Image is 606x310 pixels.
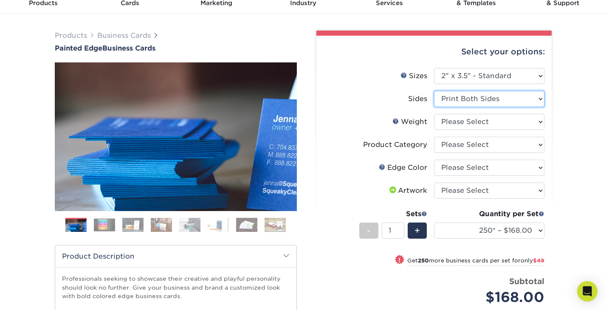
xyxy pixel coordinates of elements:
[434,209,544,219] div: Quantity per Set
[577,281,598,302] div: Open Intercom Messenger
[236,217,257,232] img: Business Cards 07
[400,71,427,81] div: Sizes
[55,44,297,52] a: Painted EdgeBusiness Cards
[398,256,400,265] span: !
[408,94,427,104] div: Sides
[55,245,296,267] h2: Product Description
[367,224,371,237] span: -
[122,217,144,232] img: Business Cards 03
[509,276,544,286] strong: Subtotal
[265,217,286,232] img: Business Cards 08
[94,218,115,231] img: Business Cards 02
[55,16,297,258] img: Painted Edge 01
[55,31,87,39] a: Products
[55,44,297,52] h1: Business Cards
[379,163,427,173] div: Edge Color
[414,224,420,237] span: +
[418,257,429,264] strong: 250
[407,257,544,266] small: Get more business cards per set for
[208,217,229,232] img: Business Cards 06
[440,287,544,307] div: $168.00
[388,186,427,196] div: Artwork
[151,217,172,232] img: Business Cards 04
[392,117,427,127] div: Weight
[97,31,151,39] a: Business Cards
[55,44,102,52] span: Painted Edge
[521,257,544,264] span: only
[533,257,544,264] span: $49
[359,209,427,219] div: Sets
[363,140,427,150] div: Product Category
[323,36,545,68] div: Select your options:
[65,215,87,236] img: Business Cards 01
[179,217,200,232] img: Business Cards 05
